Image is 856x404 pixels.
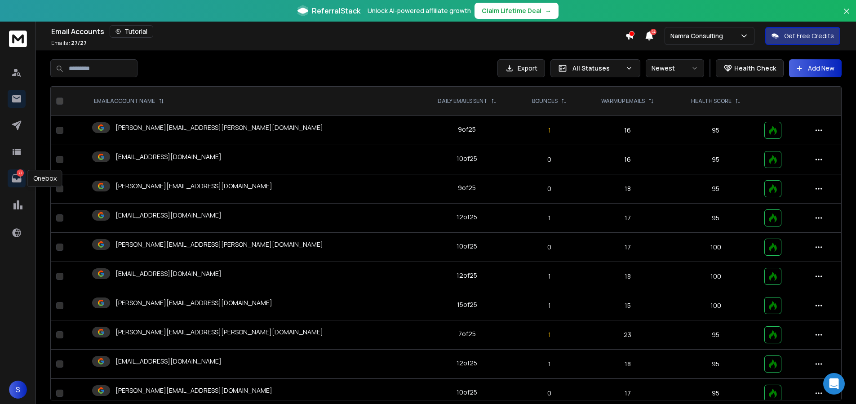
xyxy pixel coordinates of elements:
[522,330,577,339] p: 1
[582,174,673,204] td: 18
[458,125,476,134] div: 9 of 25
[582,116,673,145] td: 16
[115,269,222,278] p: [EMAIL_ADDRESS][DOMAIN_NAME]
[582,320,673,350] td: 23
[17,169,24,177] p: 77
[457,271,477,280] div: 12 of 25
[734,64,776,73] p: Health Check
[71,39,87,47] span: 27 / 27
[522,213,577,222] p: 1
[673,204,759,233] td: 95
[522,301,577,310] p: 1
[115,357,222,366] p: [EMAIL_ADDRESS][DOMAIN_NAME]
[115,123,323,132] p: [PERSON_NAME][EMAIL_ADDRESS][PERSON_NAME][DOMAIN_NAME]
[457,154,477,163] div: 10 of 25
[582,233,673,262] td: 17
[716,59,784,77] button: Health Check
[673,262,759,291] td: 100
[458,329,476,338] div: 7 of 25
[545,6,551,15] span: →
[784,31,834,40] p: Get Free Credits
[9,381,27,399] button: S
[673,350,759,379] td: 95
[601,98,645,105] p: WARMUP EMAILS
[27,170,62,187] div: Onebox
[457,242,477,251] div: 10 of 25
[475,3,559,19] button: Claim Lifetime Deal→
[582,291,673,320] td: 15
[115,240,323,249] p: [PERSON_NAME][EMAIL_ADDRESS][PERSON_NAME][DOMAIN_NAME]
[115,328,323,337] p: [PERSON_NAME][EMAIL_ADDRESS][PERSON_NAME][DOMAIN_NAME]
[94,98,164,105] div: EMAIL ACCOUNT NAME
[457,300,477,309] div: 15 of 25
[51,25,625,38] div: Email Accounts
[650,29,656,35] span: 24
[457,213,477,222] div: 12 of 25
[522,184,577,193] p: 0
[115,152,222,161] p: [EMAIL_ADDRESS][DOMAIN_NAME]
[312,5,360,16] span: ReferralStack
[691,98,732,105] p: HEALTH SCORE
[673,291,759,320] td: 100
[789,59,842,77] button: Add New
[670,31,727,40] p: Namra Consulting
[522,243,577,252] p: 0
[115,211,222,220] p: [EMAIL_ADDRESS][DOMAIN_NAME]
[110,25,153,38] button: Tutorial
[497,59,545,77] button: Export
[582,145,673,174] td: 16
[673,116,759,145] td: 95
[115,386,272,395] p: [PERSON_NAME][EMAIL_ADDRESS][DOMAIN_NAME]
[522,360,577,368] p: 1
[438,98,488,105] p: DAILY EMAILS SENT
[51,40,87,47] p: Emails :
[368,6,471,15] p: Unlock AI-powered affiliate growth
[532,98,558,105] p: BOUNCES
[582,262,673,291] td: 18
[673,320,759,350] td: 95
[841,5,852,27] button: Close banner
[646,59,704,77] button: Newest
[8,169,26,187] a: 77
[115,182,272,191] p: [PERSON_NAME][EMAIL_ADDRESS][DOMAIN_NAME]
[457,388,477,397] div: 10 of 25
[673,233,759,262] td: 100
[582,204,673,233] td: 17
[572,64,622,73] p: All Statuses
[522,126,577,135] p: 1
[115,298,272,307] p: [PERSON_NAME][EMAIL_ADDRESS][DOMAIN_NAME]
[582,350,673,379] td: 18
[823,373,845,395] div: Open Intercom Messenger
[458,183,476,192] div: 9 of 25
[765,27,840,45] button: Get Free Credits
[673,174,759,204] td: 95
[673,145,759,174] td: 95
[522,389,577,398] p: 0
[457,359,477,368] div: 12 of 25
[522,155,577,164] p: 0
[522,272,577,281] p: 1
